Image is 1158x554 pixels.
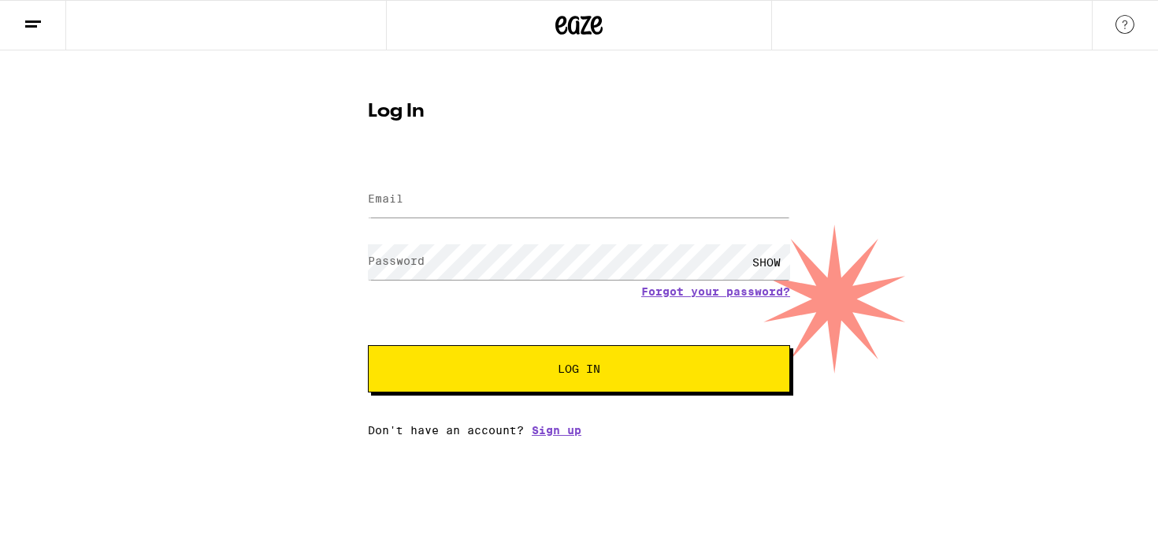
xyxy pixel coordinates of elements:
div: Don't have an account? [368,424,790,437]
input: Email [368,182,790,218]
h1: Log In [368,102,790,121]
div: SHOW [743,244,790,280]
a: Forgot your password? [641,285,790,298]
label: Password [368,255,425,267]
label: Email [368,192,403,205]
span: Log In [558,363,600,374]
a: Sign up [532,424,581,437]
button: Log In [368,345,790,392]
